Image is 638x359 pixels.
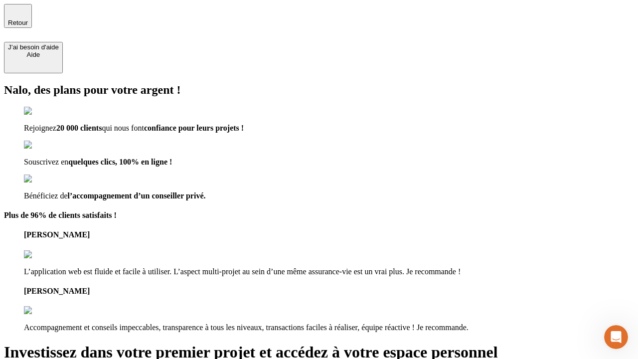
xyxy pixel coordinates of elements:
p: Accompagnement et conseils impeccables, transparence à tous les niveaux, transactions faciles à r... [24,323,634,332]
strong: 20 000 clients [56,124,102,132]
span: Retour [8,19,28,26]
div: Aide [8,51,59,58]
span: Bénéficiez de [24,191,206,200]
img: checkmark [24,107,67,116]
strong: quelques clics, 100% en ligne ! [68,158,172,166]
img: reviews stars [24,306,73,315]
strong: l’accompagnement d’un conseiller privé. [68,191,206,200]
iframe: Intercom live chat [604,325,628,349]
p: L’application web est fluide et facile à utiliser. L’aspect multi-projet au sein d’une même assur... [24,267,634,276]
span: Souscrivez en [24,158,172,166]
span: Rejoignez qui nous font [24,124,244,132]
img: checkmark [24,141,67,150]
img: reviews stars [24,250,73,259]
img: checkmark [24,175,67,183]
h4: [PERSON_NAME] [24,230,634,239]
button: J’ai besoin d'aideAide [4,42,63,73]
button: Retour [4,4,32,28]
strong: confiance pour leurs projets ! [144,124,244,132]
div: J’ai besoin d'aide [8,43,59,51]
h4: Plus de 96% de clients satisfaits ! [4,211,634,220]
h4: [PERSON_NAME] [24,287,634,296]
h2: Nalo, des plans pour votre argent ! [4,83,634,97]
